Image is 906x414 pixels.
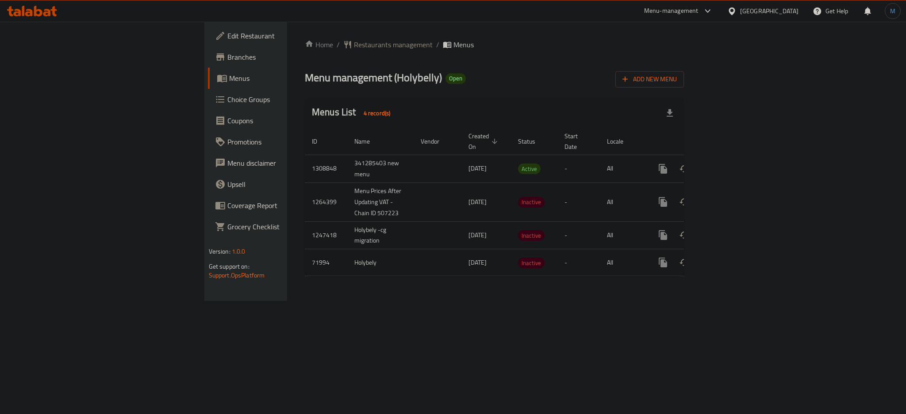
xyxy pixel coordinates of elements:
[518,164,541,174] span: Active
[644,6,699,16] div: Menu-management
[208,89,356,110] a: Choice Groups
[347,221,414,249] td: Holybely -cg migration
[674,191,695,213] button: Change Status
[208,46,356,68] a: Branches
[518,136,547,147] span: Status
[445,75,466,82] span: Open
[227,94,349,105] span: Choice Groups
[468,131,500,152] span: Created On
[209,270,265,281] a: Support.OpsPlatform
[564,131,589,152] span: Start Date
[227,179,349,190] span: Upsell
[890,6,895,16] span: M
[600,182,645,221] td: All
[354,136,381,147] span: Name
[209,246,230,257] span: Version:
[227,221,349,232] span: Grocery Checklist
[343,39,433,50] a: Restaurants management
[674,158,695,179] button: Change Status
[347,155,414,182] td: 341285403 new menu
[305,128,745,277] table: enhanced table
[208,152,356,174] a: Menu disclaimer
[557,155,600,182] td: -
[600,221,645,249] td: All
[232,246,246,257] span: 1.0.0
[659,103,680,124] div: Export file
[208,174,356,195] a: Upsell
[347,182,414,221] td: Menu Prices After Updating VAT - Chain ID 507223
[653,158,674,179] button: more
[436,39,439,50] li: /
[227,200,349,211] span: Coverage Report
[653,224,674,246] button: more
[674,252,695,273] button: Change Status
[468,229,487,241] span: [DATE]
[518,258,545,268] span: Inactive
[305,39,684,50] nav: breadcrumb
[468,196,487,208] span: [DATE]
[208,131,356,152] a: Promotions
[227,158,349,168] span: Menu disclaimer
[312,136,329,147] span: ID
[607,136,635,147] span: Locale
[305,68,442,87] span: Menu management ( Holybelly )
[445,73,466,84] div: Open
[615,71,684,87] button: Add New Menu
[209,261,250,272] span: Get support on:
[354,39,433,50] span: Restaurants management
[518,230,545,241] div: Inactive
[453,39,474,50] span: Menus
[208,110,356,131] a: Coupons
[557,249,600,276] td: -
[557,221,600,249] td: -
[312,106,395,120] h2: Menus List
[518,231,545,241] span: Inactive
[622,74,677,85] span: Add New Menu
[227,52,349,62] span: Branches
[208,68,356,89] a: Menus
[600,249,645,276] td: All
[740,6,799,16] div: [GEOGRAPHIC_DATA]
[518,197,545,208] div: Inactive
[208,25,356,46] a: Edit Restaurant
[557,182,600,221] td: -
[208,195,356,216] a: Coverage Report
[347,249,414,276] td: Holybely
[358,106,396,120] div: Total records count
[518,197,545,207] span: Inactive
[468,163,487,174] span: [DATE]
[600,155,645,182] td: All
[208,216,356,237] a: Grocery Checklist
[227,30,349,41] span: Edit Restaurant
[229,73,349,84] span: Menus
[468,257,487,268] span: [DATE]
[645,128,745,155] th: Actions
[674,224,695,246] button: Change Status
[421,136,451,147] span: Vendor
[653,252,674,273] button: more
[227,115,349,126] span: Coupons
[358,109,396,118] span: 4 record(s)
[653,191,674,213] button: more
[227,137,349,147] span: Promotions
